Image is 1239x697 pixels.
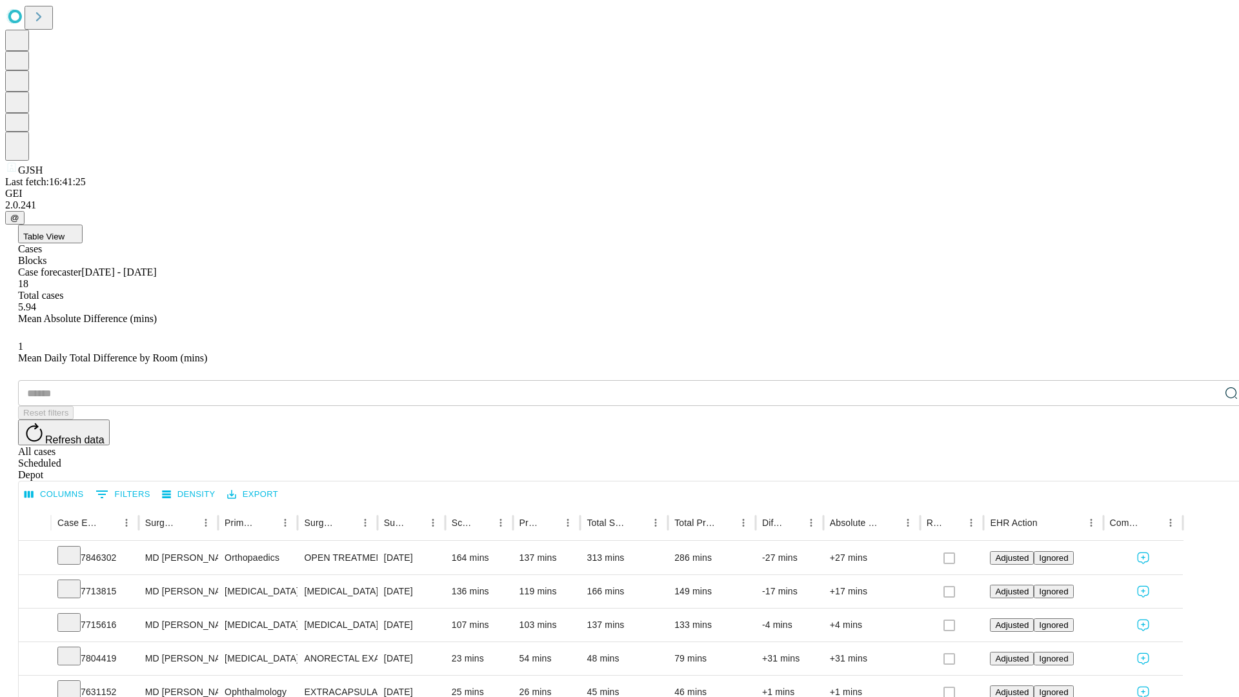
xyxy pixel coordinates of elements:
[5,176,86,187] span: Last fetch: 16:41:25
[559,514,577,532] button: Menu
[990,652,1034,665] button: Adjusted
[1034,618,1073,632] button: Ignored
[830,575,914,608] div: +17 mins
[519,609,574,641] div: 103 mins
[944,514,962,532] button: Sort
[225,609,291,641] div: [MEDICAL_DATA]
[57,609,132,641] div: 7715616
[587,541,661,574] div: 313 mins
[899,514,917,532] button: Menu
[1110,518,1142,528] div: Comments
[716,514,734,532] button: Sort
[225,518,257,528] div: Primary Service
[25,581,45,603] button: Expand
[587,609,661,641] div: 137 mins
[995,654,1029,663] span: Adjusted
[384,642,439,675] div: [DATE]
[18,225,83,243] button: Table View
[587,518,627,528] div: Total Scheduled Duration
[145,575,212,608] div: MD [PERSON_NAME] E Md
[5,199,1234,211] div: 2.0.241
[674,541,749,574] div: 286 mins
[57,541,132,574] div: 7846302
[990,618,1034,632] button: Adjusted
[18,406,74,419] button: Reset filters
[452,609,507,641] div: 107 mins
[587,642,661,675] div: 48 mins
[452,642,507,675] div: 23 mins
[424,514,442,532] button: Menu
[1039,587,1068,596] span: Ignored
[356,514,374,532] button: Menu
[519,575,574,608] div: 119 mins
[452,541,507,574] div: 164 mins
[762,541,817,574] div: -27 mins
[384,541,439,574] div: [DATE]
[587,575,661,608] div: 166 mins
[995,620,1029,630] span: Adjusted
[629,514,647,532] button: Sort
[145,518,177,528] div: Surgeon Name
[492,514,510,532] button: Menu
[225,541,291,574] div: Orthopaedics
[384,518,405,528] div: Surgery Date
[995,587,1029,596] span: Adjusted
[962,514,980,532] button: Menu
[830,518,880,528] div: Absolute Difference
[57,518,98,528] div: Case Epic Id
[674,609,749,641] div: 133 mins
[990,518,1037,528] div: EHR Action
[304,609,370,641] div: [MEDICAL_DATA]
[18,267,81,278] span: Case forecaster
[927,518,943,528] div: Resolved in EHR
[995,553,1029,563] span: Adjusted
[674,642,749,675] div: 79 mins
[1039,620,1068,630] span: Ignored
[57,575,132,608] div: 7713815
[674,518,715,528] div: Total Predicted Duration
[1082,514,1100,532] button: Menu
[1039,654,1068,663] span: Ignored
[762,609,817,641] div: -4 mins
[5,211,25,225] button: @
[304,575,370,608] div: [MEDICAL_DATA]
[452,575,507,608] div: 136 mins
[384,575,439,608] div: [DATE]
[519,518,540,528] div: Predicted In Room Duration
[81,267,156,278] span: [DATE] - [DATE]
[406,514,424,532] button: Sort
[990,585,1034,598] button: Adjusted
[92,484,154,505] button: Show filters
[474,514,492,532] button: Sort
[1039,553,1068,563] span: Ignored
[145,642,212,675] div: MD [PERSON_NAME] E Md
[830,642,914,675] div: +31 mins
[18,301,36,312] span: 5.94
[452,518,472,528] div: Scheduled In Room Duration
[1162,514,1180,532] button: Menu
[304,642,370,675] div: ANORECTAL EXAM UNDER ANESTHESIA
[57,642,132,675] div: 7804419
[338,514,356,532] button: Sort
[734,514,752,532] button: Menu
[304,541,370,574] div: OPEN TREATMENT [MEDICAL_DATA]
[1039,687,1068,697] span: Ignored
[762,518,783,528] div: Difference
[762,575,817,608] div: -17 mins
[23,408,68,418] span: Reset filters
[1143,514,1162,532] button: Sort
[10,213,19,223] span: @
[258,514,276,532] button: Sort
[784,514,802,532] button: Sort
[519,541,574,574] div: 137 mins
[830,609,914,641] div: +4 mins
[881,514,899,532] button: Sort
[23,232,65,241] span: Table View
[5,188,1234,199] div: GEI
[159,485,219,505] button: Density
[519,642,574,675] div: 54 mins
[1034,551,1073,565] button: Ignored
[225,575,291,608] div: [MEDICAL_DATA]
[18,165,43,176] span: GJSH
[224,485,281,505] button: Export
